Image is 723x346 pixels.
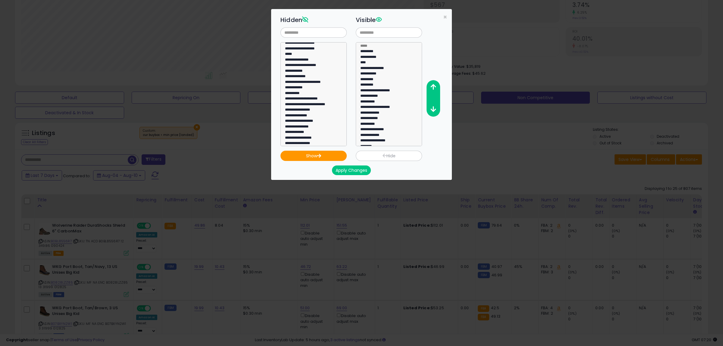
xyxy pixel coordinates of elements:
[332,165,371,175] button: Apply Changes
[356,151,422,161] button: Hide
[356,15,422,24] h3: Visible
[280,151,347,161] button: Show
[280,15,347,24] h3: Hidden
[443,13,447,21] span: ×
